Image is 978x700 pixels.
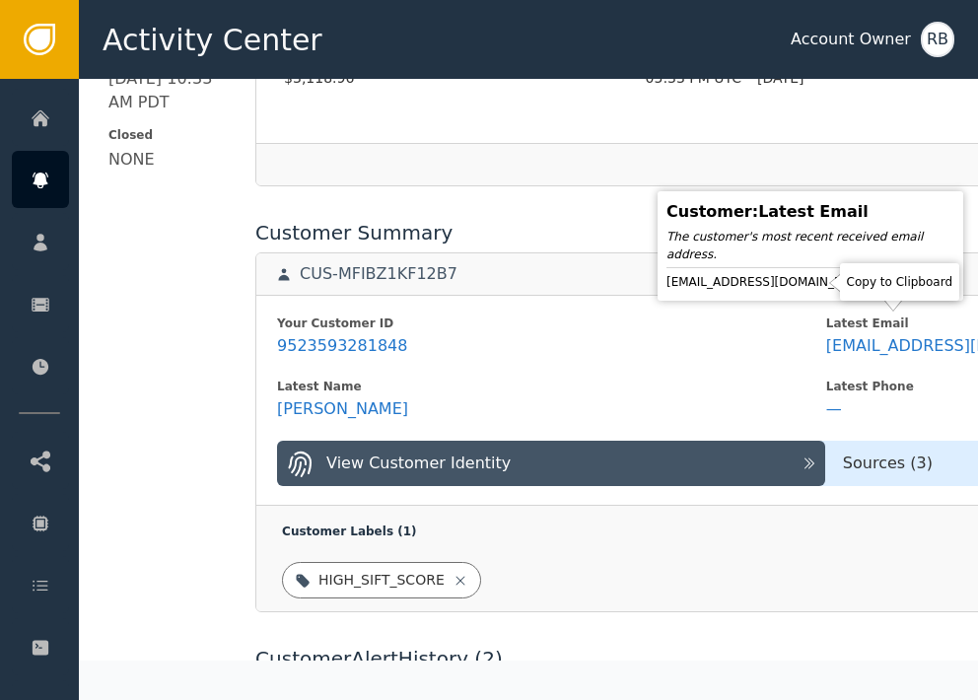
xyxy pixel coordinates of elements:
[757,68,803,89] span: [DATE]
[666,272,954,292] div: [EMAIL_ADDRESS][DOMAIN_NAME]
[791,28,911,51] div: Account Owner
[277,336,407,356] div: 9523593281848
[108,126,228,144] span: Closed
[826,399,842,419] div: —
[646,68,742,89] span: 05:33 PM UTC
[921,22,954,57] button: RB
[300,264,457,284] div: CUS-MFIBZ1KF12B7
[666,228,954,263] div: The customer's most recent received email address.
[108,67,228,114] div: [DATE] 10:33 AM PDT
[277,378,826,395] div: Latest Name
[277,441,825,486] button: View Customer Identity
[666,200,954,224] div: Customer : Latest Email
[845,268,954,296] div: Copy to Clipboard
[277,315,826,332] div: Your Customer ID
[282,525,416,538] span: Customer Labels ( 1 )
[318,570,445,591] div: HIGH_SIFT_SCORE
[277,399,408,419] div: [PERSON_NAME]
[326,452,511,475] div: View Customer Identity
[284,68,646,89] span: $3,118.96
[103,18,322,62] span: Activity Center
[108,148,155,172] div: NONE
